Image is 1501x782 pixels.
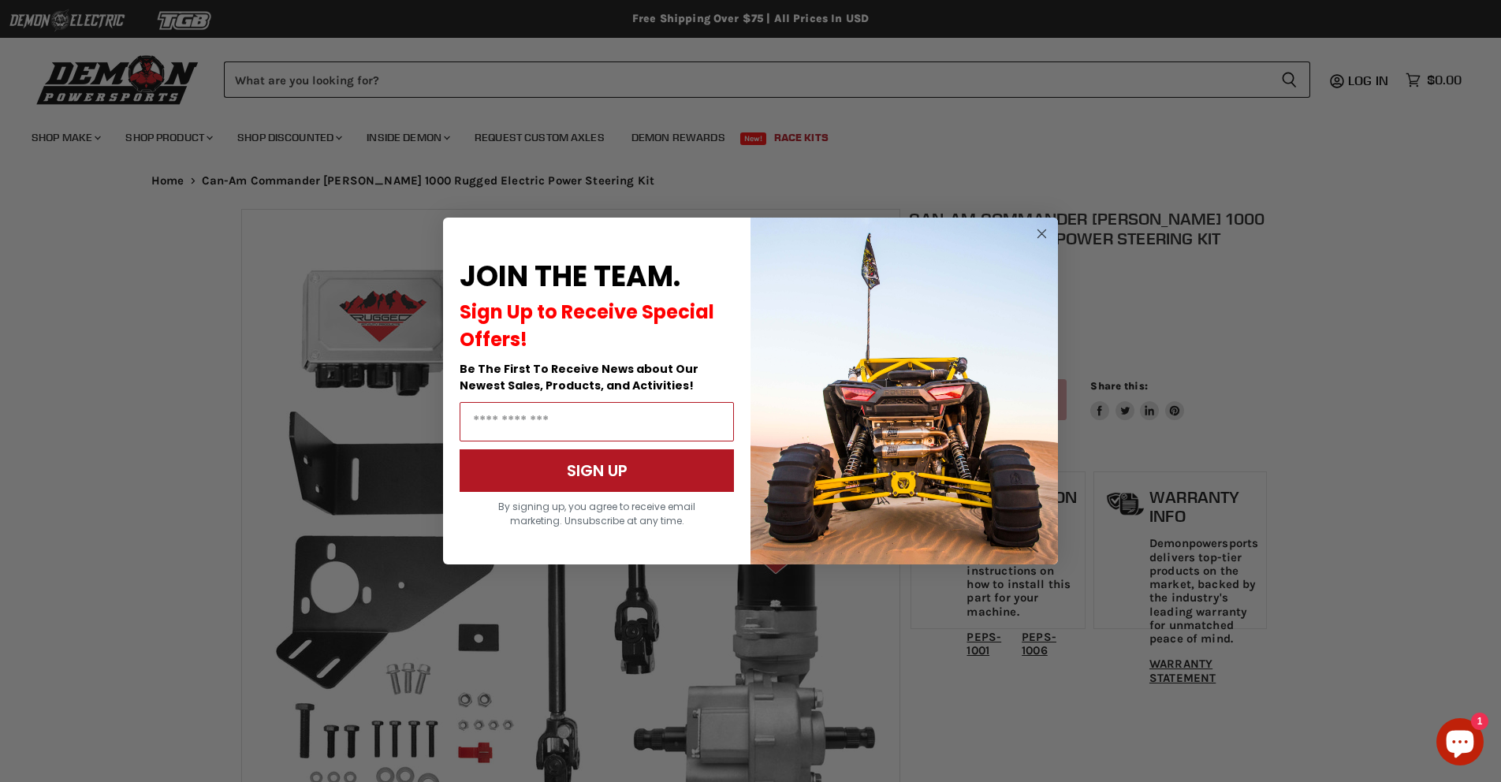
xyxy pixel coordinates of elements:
[750,218,1058,564] img: a9095488-b6e7-41ba-879d-588abfab540b.jpeg
[498,500,695,527] span: By signing up, you agree to receive email marketing. Unsubscribe at any time.
[460,299,714,352] span: Sign Up to Receive Special Offers!
[460,449,734,492] button: SIGN UP
[1432,718,1488,769] inbox-online-store-chat: Shopify online store chat
[1032,224,1052,244] button: Close dialog
[460,256,680,296] span: JOIN THE TEAM.
[460,361,698,393] span: Be The First To Receive News about Our Newest Sales, Products, and Activities!
[460,402,734,441] input: Email Address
